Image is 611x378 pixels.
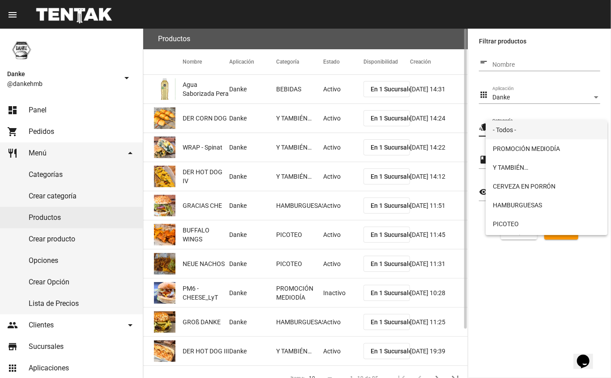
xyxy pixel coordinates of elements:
[573,342,602,369] iframe: chat widget
[493,196,601,215] span: HAMBURGUESAS
[493,139,601,158] span: PROMOCIÓN MEDIODÍA
[493,233,601,252] span: CERVEZA EN LATA
[493,215,601,233] span: PICOTEO
[493,158,601,177] span: Y TAMBIÉN…
[493,120,601,139] span: - Todos -
[493,177,601,196] span: CERVEZA EN PORRÓN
